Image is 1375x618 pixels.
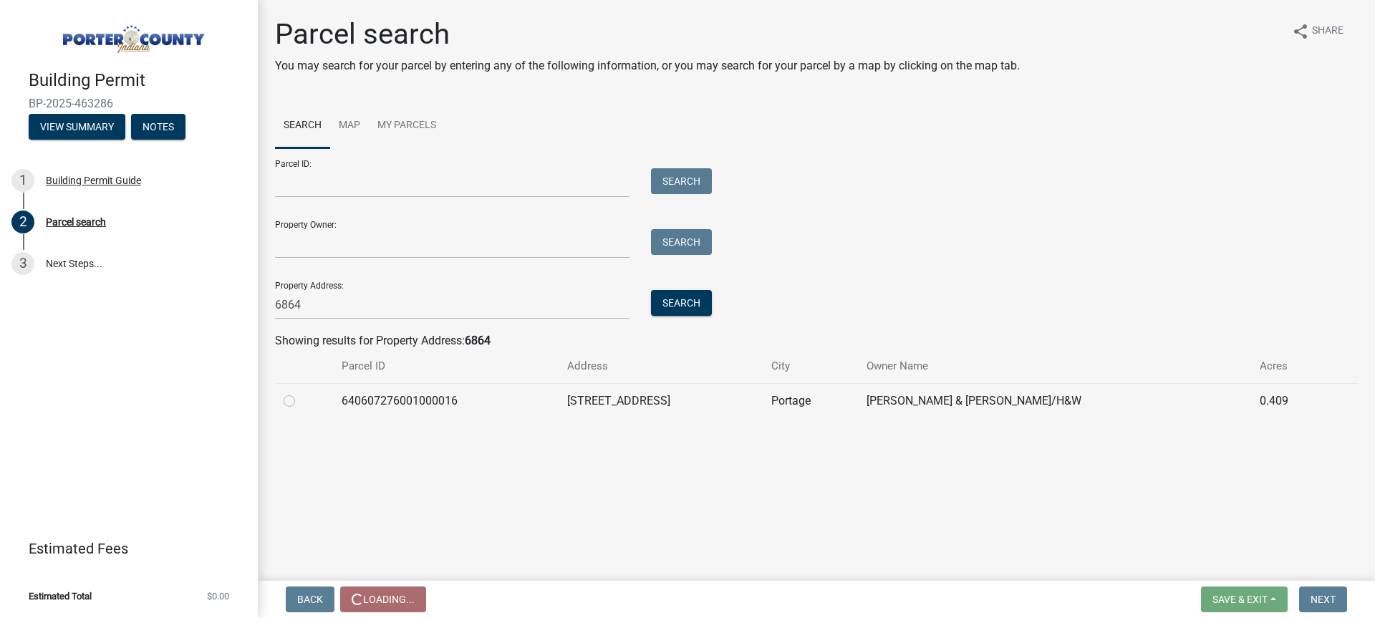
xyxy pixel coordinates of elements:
h4: Building Permit [29,70,246,91]
span: $0.00 [207,592,229,601]
td: 0.409 [1251,383,1328,418]
td: [STREET_ADDRESS] [559,383,762,418]
td: [PERSON_NAME] & [PERSON_NAME]/H&W [858,383,1251,418]
img: Porter County, Indiana [29,15,235,55]
wm-modal-confirm: Notes [131,122,185,133]
div: Parcel search [46,217,106,227]
th: Owner Name [858,349,1251,383]
td: 640607276001000016 [333,383,559,418]
button: Save & Exit [1201,586,1288,612]
button: Search [651,290,712,316]
p: You may search for your parcel by entering any of the following information, or you may search fo... [275,57,1020,74]
a: My Parcels [369,103,445,149]
button: View Summary [29,114,125,140]
div: 2 [11,211,34,233]
div: 3 [11,252,34,275]
th: Address [559,349,762,383]
div: 1 [11,169,34,192]
button: Back [286,586,334,612]
div: Building Permit Guide [46,175,141,185]
strong: 6864 [465,334,491,347]
span: Back [297,594,323,605]
div: Showing results for Property Address: [275,332,1358,349]
span: Loading... [363,594,415,605]
i: share [1292,23,1309,40]
td: Portage [763,383,859,418]
th: Acres [1251,349,1328,383]
span: BP-2025-463286 [29,97,229,110]
a: Map [330,103,369,149]
button: Notes [131,114,185,140]
button: Next [1299,586,1347,612]
span: Save & Exit [1212,594,1268,605]
th: Parcel ID [333,349,559,383]
span: Estimated Total [29,592,92,601]
a: Search [275,103,330,149]
wm-modal-confirm: Summary [29,122,125,133]
button: Search [651,168,712,194]
span: Share [1312,23,1343,40]
a: Estimated Fees [11,534,235,563]
button: Search [651,229,712,255]
button: shareShare [1280,17,1355,45]
h1: Parcel search [275,17,1020,52]
span: Next [1311,594,1336,605]
th: City [763,349,859,383]
button: Loading... [340,586,426,612]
